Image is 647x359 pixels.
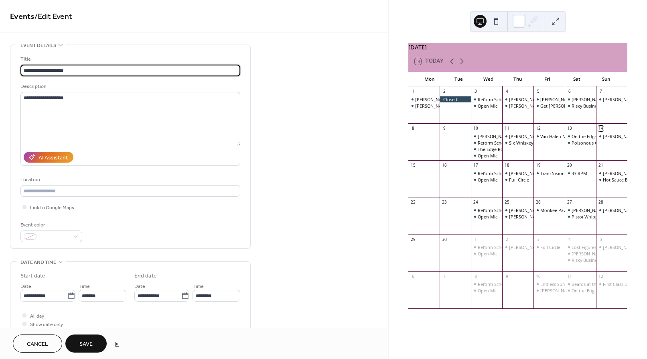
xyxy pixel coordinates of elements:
[503,71,532,87] div: Thu
[567,273,572,279] div: 11
[30,320,63,329] span: Show date only
[509,133,584,139] div: [PERSON_NAME] & [PERSON_NAME]
[408,103,440,109] div: Rusty Foulke
[565,96,596,102] div: Lennon & Leftovers
[535,237,541,242] div: 3
[565,244,596,250] div: Lost Figures
[478,214,497,220] div: Open Mic
[572,133,597,139] div: On the Edge
[572,214,603,220] div: Pistol Whipped
[471,133,502,139] div: Ward Ewing Unplugged
[20,272,45,280] div: Start date
[533,71,562,87] div: Fri
[509,214,584,220] div: [PERSON_NAME] & [PERSON_NAME]
[504,200,510,205] div: 25
[535,126,541,131] div: 12
[565,103,596,109] div: Risky Business
[20,221,81,229] div: Event color
[473,89,479,94] div: 3
[603,281,633,287] div: First Class Duo
[540,207,567,213] div: Monkee Paw
[410,273,416,279] div: 6
[540,170,565,176] div: Tranzfusion
[565,281,596,287] div: Beards at the Beach @ Bourbon Street
[502,177,533,183] div: Full Circle
[567,126,572,131] div: 13
[410,89,416,94] div: 1
[504,273,510,279] div: 9
[79,340,93,349] span: Save
[533,288,565,294] div: Dustin Showers Band
[535,89,541,94] div: 5
[572,170,587,176] div: 33 RPM
[442,237,447,242] div: 30
[478,103,497,109] div: Open Mic
[478,177,497,183] div: Open Mic
[533,103,565,109] div: Get Petty
[471,103,502,109] div: Open Mic
[471,251,502,257] div: Open Mic
[20,282,31,291] span: Date
[193,282,204,291] span: Time
[502,207,533,213] div: Steve Kuhn
[598,200,604,205] div: 28
[535,163,541,168] div: 19
[509,170,596,176] div: [PERSON_NAME] & the Saltwater Cowboys
[408,43,627,52] div: [DATE]
[567,200,572,205] div: 27
[533,207,565,213] div: Monkee Paw
[504,163,510,168] div: 18
[596,207,627,213] div: Danny Shivers
[79,282,90,291] span: Time
[540,244,560,250] div: Full Circle
[572,288,597,294] div: On the Edge
[478,146,533,152] div: The Edge Rock N Roll Band
[410,200,416,205] div: 22
[565,214,596,220] div: Pistol Whipped
[478,170,508,176] div: Reform School
[473,237,479,242] div: 1
[533,170,565,176] div: Tranzfusion
[603,170,637,176] div: [PERSON_NAME]
[533,281,565,287] div: Endless Summer Cruisin Show at Bourbon Street
[598,89,604,94] div: 7
[410,126,416,131] div: 8
[533,133,565,139] div: Van Halen Nation
[478,288,497,294] div: Open Mic
[540,133,576,139] div: Van Halen Nation
[572,244,596,250] div: Lost Figures
[442,163,447,168] div: 16
[415,103,450,109] div: [PERSON_NAME]
[565,257,596,263] div: Risky Business
[596,96,627,102] div: Dave Hawkins
[504,89,510,94] div: 4
[596,281,627,287] div: First Class Duo
[473,273,479,279] div: 8
[478,133,536,139] div: [PERSON_NAME] Unplugged
[596,170,627,176] div: Jack Worthington
[473,126,479,131] div: 10
[535,273,541,279] div: 10
[478,207,508,213] div: Reform School
[509,207,544,213] div: [PERSON_NAME]
[565,170,596,176] div: 33 RPM
[572,96,631,102] div: [PERSON_NAME] & Leftovers
[471,281,502,287] div: Reform School
[30,312,44,320] span: All day
[13,335,62,353] a: Cancel
[533,244,565,250] div: Full Circle
[444,71,473,87] div: Tue
[572,251,606,257] div: [PERSON_NAME]
[572,103,601,109] div: Risky Business
[39,154,68,162] div: AI Assistant
[596,177,627,183] div: Hot Sauce Band
[471,244,502,250] div: Reform School
[478,153,497,159] div: Open Mic
[27,340,48,349] span: Cancel
[20,41,56,50] span: Event details
[596,244,627,250] div: Dave Hawkins
[592,71,621,87] div: Sun
[478,281,508,287] div: Reform School
[474,71,503,87] div: Wed
[509,244,588,250] div: [PERSON_NAME] & Saltwater Cowboys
